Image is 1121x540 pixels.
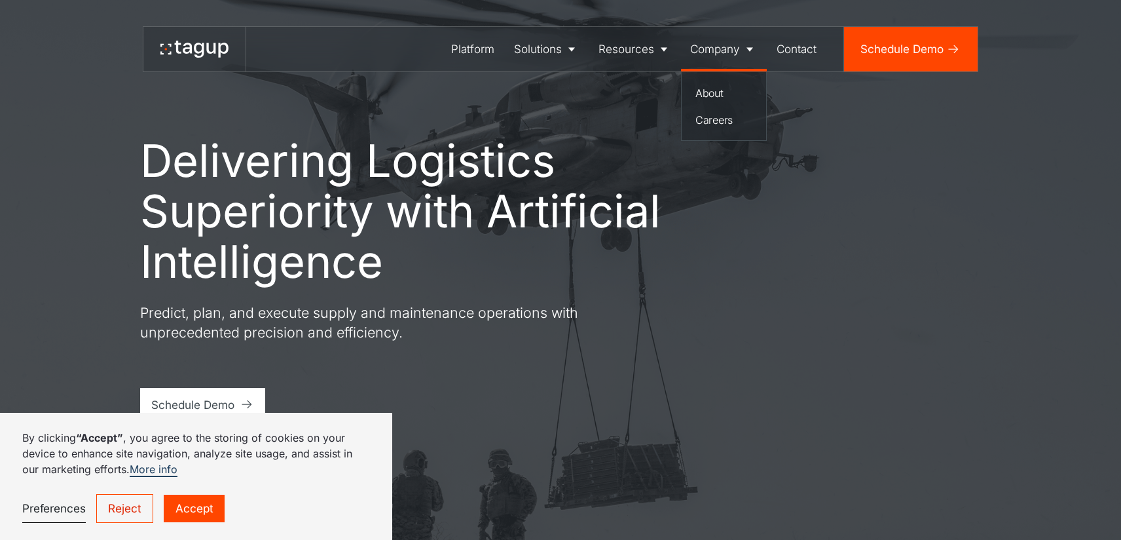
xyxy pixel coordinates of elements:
[504,27,589,71] a: Solutions
[681,71,767,141] nav: Company
[598,41,654,58] div: Resources
[164,495,224,523] a: Accept
[140,388,265,421] a: Schedule Demo
[22,430,370,477] p: By clicking , you agree to the storing of cookies on your device to enhance site navigation, anal...
[514,41,562,58] div: Solutions
[22,494,86,523] a: Preferences
[140,303,612,343] p: Predict, plan, and execute supply and maintenance operations with unprecedented precision and eff...
[681,27,767,71] a: Company
[451,41,494,58] div: Platform
[130,463,177,477] a: More info
[96,494,153,524] a: Reject
[689,107,758,132] a: Careers
[695,112,752,128] div: Careers
[860,41,944,58] div: Schedule Demo
[441,27,504,71] a: Platform
[844,27,978,71] a: Schedule Demo
[151,396,234,414] div: Schedule Demo
[589,27,681,71] a: Resources
[690,41,740,58] div: Company
[76,431,123,444] strong: “Accept”
[777,41,817,58] div: Contact
[140,136,690,287] h1: Delivering Logistics Superiority with Artificial Intelligence
[767,27,826,71] a: Contact
[689,81,758,105] a: About
[695,85,752,101] div: About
